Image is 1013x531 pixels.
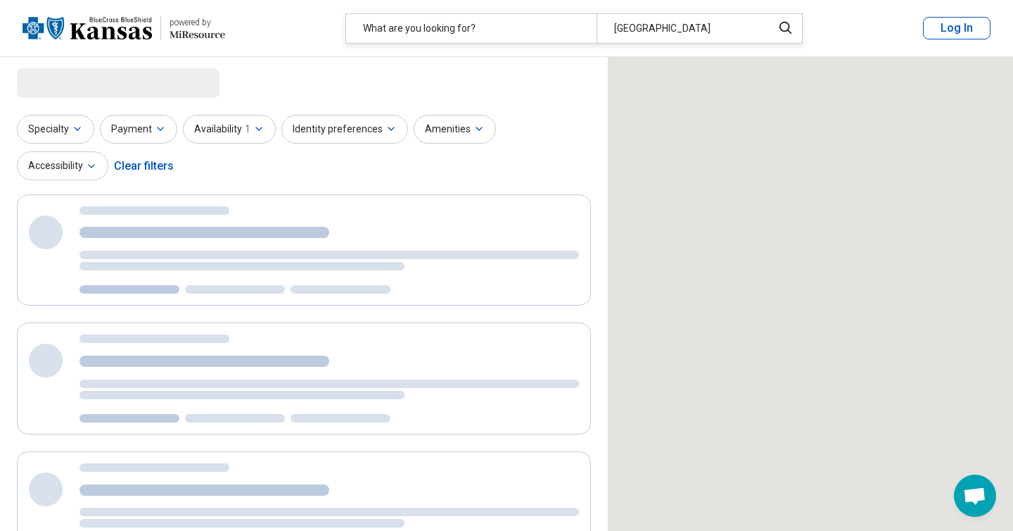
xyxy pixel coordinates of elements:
[114,149,174,183] div: Clear filters
[923,17,990,39] button: Log In
[597,14,763,43] div: [GEOGRAPHIC_DATA]
[17,68,135,96] span: Loading...
[17,115,94,144] button: Specialty
[100,115,177,144] button: Payment
[183,115,276,144] button: Availability1
[17,151,108,180] button: Accessibility
[245,122,250,137] span: 1
[414,115,496,144] button: Amenities
[281,115,408,144] button: Identity preferences
[346,14,597,43] div: What are you looking for?
[170,16,225,29] div: powered by
[954,475,996,517] div: Open chat
[23,11,225,45] a: Blue Cross Blue Shield Kansaspowered by
[23,11,152,45] img: Blue Cross Blue Shield Kansas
